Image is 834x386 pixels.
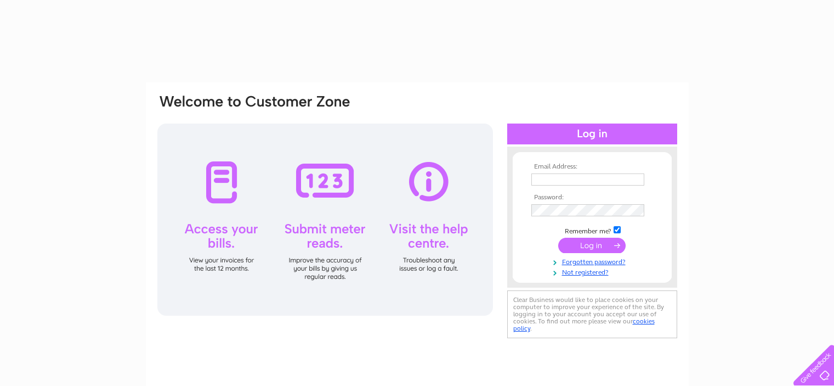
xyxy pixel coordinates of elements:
a: cookies policy [513,317,655,332]
th: Email Address: [529,163,656,171]
input: Submit [558,238,626,253]
th: Password: [529,194,656,202]
td: Remember me? [529,225,656,236]
a: Forgotten password? [531,256,656,266]
div: Clear Business would like to place cookies on your computer to improve your experience of the sit... [507,290,677,338]
a: Not registered? [531,266,656,277]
